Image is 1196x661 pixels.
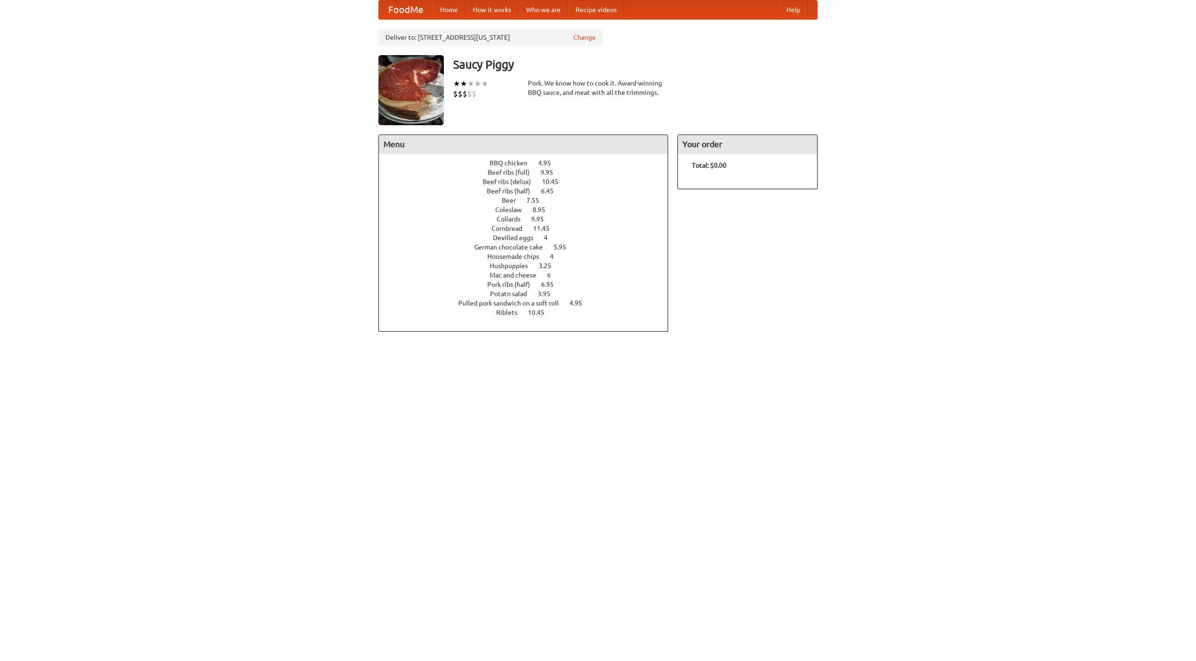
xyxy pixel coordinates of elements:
li: ★ [467,78,474,89]
a: FoodMe [379,0,433,19]
li: ★ [453,78,460,89]
a: BBQ chicken 4.95 [490,159,568,167]
a: Recipe videos [568,0,624,19]
span: Pulled pork sandwich on a soft roll [458,299,568,307]
span: 9.95 [541,169,562,176]
li: $ [472,89,477,99]
span: Hushpuppies [490,262,537,270]
a: Change [573,33,596,42]
li: $ [467,89,472,99]
span: Beef ribs (delux) [483,178,541,185]
span: Mac and cheese [490,271,546,279]
a: Coleslaw 8.95 [495,206,562,213]
span: 10.45 [528,309,554,316]
span: 10.45 [542,178,568,185]
span: Pork ribs (half) [487,281,540,288]
li: ★ [474,78,481,89]
span: Beer [502,197,525,204]
a: Cornbread 11.45 [491,225,567,232]
li: $ [463,89,467,99]
img: angular.jpg [378,55,444,125]
div: Pork. We know how to cook it. Award-winning BBQ sauce, and meat with all the trimmings. [528,78,668,97]
li: $ [453,89,458,99]
a: Pulled pork sandwich on a soft roll 4.95 [458,299,599,307]
span: 11.45 [533,225,559,232]
a: Pork ribs (half) 6.95 [487,281,571,288]
a: Devilled eggs 4 [493,234,565,242]
a: Beef ribs (full) 9.95 [488,169,570,176]
span: 9.95 [531,215,553,223]
span: 4.95 [570,299,591,307]
a: Housemade chips 4 [487,253,571,260]
span: Beef ribs (full) [488,169,539,176]
a: Potato salad 3.95 [490,290,568,298]
li: ★ [460,78,467,89]
a: German chocolate cake 5.95 [474,243,584,251]
span: 6.95 [541,281,563,288]
span: Devilled eggs [493,234,542,242]
span: Collards [497,215,530,223]
span: Coleslaw [495,206,531,213]
span: 4 [550,253,563,260]
a: Beer 7.55 [502,197,556,204]
span: German chocolate cake [474,243,552,251]
a: Who we are [519,0,568,19]
b: Total: $0.00 [692,162,726,169]
a: Home [433,0,465,19]
a: Riblets 10.45 [496,309,562,316]
span: BBQ chicken [490,159,537,167]
span: 5.95 [554,243,576,251]
a: Mac and cheese 6 [490,271,568,279]
a: Beef ribs (delux) 10.45 [483,178,576,185]
span: 8.95 [533,206,555,213]
span: 3.25 [539,262,561,270]
span: 7.55 [527,197,548,204]
li: $ [458,89,463,99]
span: 4.95 [538,159,560,167]
a: Hushpuppies 3.25 [490,262,569,270]
li: ★ [481,78,488,89]
h4: Your order [678,135,817,154]
a: Beef ribs (half) 6.45 [487,187,571,195]
div: Deliver to: [STREET_ADDRESS][US_STATE] [378,29,603,46]
a: Collards 9.95 [497,215,561,223]
span: 3.95 [538,290,560,298]
span: Cornbread [491,225,532,232]
span: Potato salad [490,290,536,298]
span: 4 [544,234,557,242]
span: Beef ribs (half) [487,187,540,195]
span: Riblets [496,309,527,316]
a: Help [779,0,808,19]
span: 6.45 [541,187,563,195]
h3: Saucy Piggy [453,55,818,74]
h4: Menu [379,135,668,154]
a: How it works [465,0,519,19]
span: Housemade chips [487,253,548,260]
span: 6 [547,271,560,279]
